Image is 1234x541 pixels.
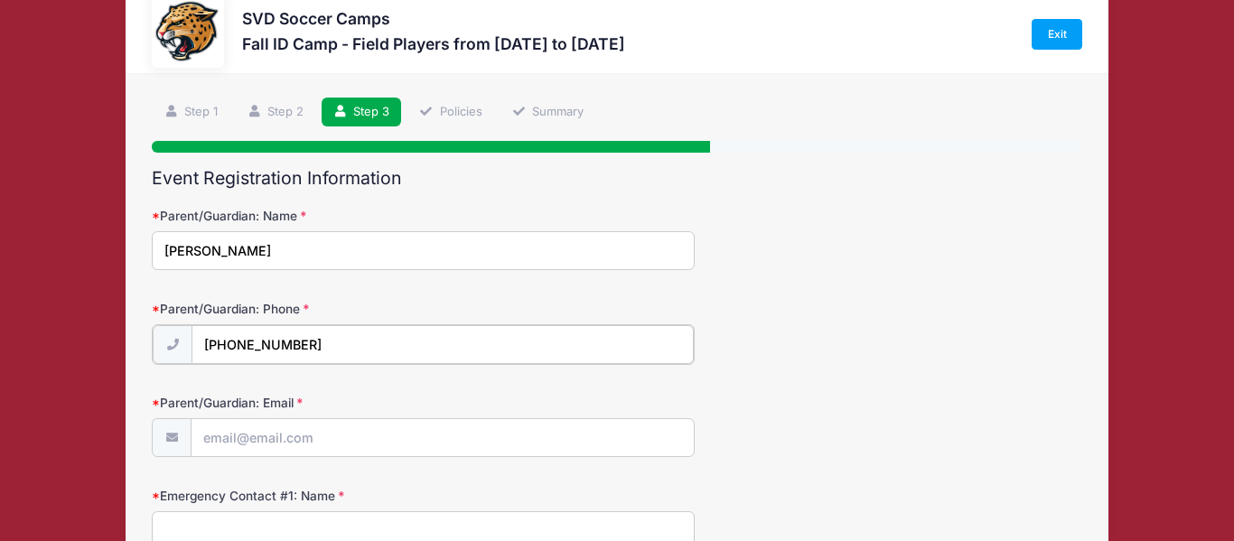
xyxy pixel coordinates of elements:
a: Step 2 [235,98,315,127]
a: Exit [1032,19,1082,50]
h3: SVD Soccer Camps [242,9,625,28]
label: Parent/Guardian: Name [152,207,462,225]
label: Parent/Guardian: Email [152,394,462,412]
a: Summary [500,98,595,127]
input: email@email.com [191,418,694,457]
a: Step 3 [322,98,402,127]
input: (xxx) xxx-xxxx [192,325,693,364]
h2: Event Registration Information [152,168,1082,189]
a: Step 1 [152,98,229,127]
h3: Fall ID Camp - Field Players from [DATE] to [DATE] [242,34,625,53]
label: Parent/Guardian: Phone [152,300,462,318]
a: Policies [407,98,494,127]
label: Emergency Contact #1: Name [152,487,462,505]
